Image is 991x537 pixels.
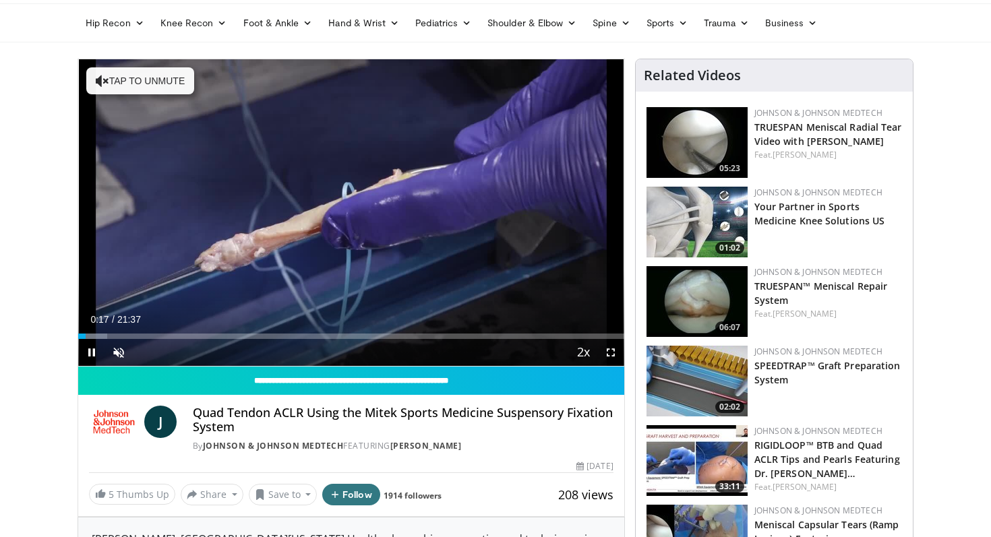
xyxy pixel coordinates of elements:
div: [DATE] [576,460,613,472]
img: e42d750b-549a-4175-9691-fdba1d7a6a0f.150x105_q85_crop-smart_upscale.jpg [647,266,748,337]
a: 06:07 [647,266,748,337]
span: 01:02 [715,242,744,254]
a: Trauma [696,9,757,36]
a: TRUESPAN™ Meniscal Repair System [754,280,888,307]
a: [PERSON_NAME] [390,440,462,451]
div: Progress Bar [78,334,624,339]
button: Unmute [105,339,132,366]
span: 0:17 [90,314,109,325]
span: 06:07 [715,321,744,334]
a: Johnson & Johnson MedTech [754,266,882,278]
span: / [112,314,115,325]
img: a9cbc79c-1ae4-425c-82e8-d1f73baa128b.150x105_q85_crop-smart_upscale.jpg [647,107,748,178]
img: 0543fda4-7acd-4b5c-b055-3730b7e439d4.150x105_q85_crop-smart_upscale.jpg [647,187,748,257]
a: Spine [584,9,638,36]
a: [PERSON_NAME] [773,308,837,319]
a: Knee Recon [152,9,235,36]
a: 5 Thumbs Up [89,484,175,505]
a: SPEEDTRAP™ Graft Preparation System [754,359,901,386]
a: Foot & Ankle [235,9,321,36]
video-js: Video Player [78,59,624,367]
a: 05:23 [647,107,748,178]
button: Save to [249,484,318,505]
a: 33:11 [647,425,748,496]
a: 1914 followers [384,490,442,501]
span: 5 [109,488,114,501]
a: [PERSON_NAME] [773,149,837,160]
img: Johnson & Johnson MedTech [89,406,139,438]
a: RIGIDLOOP™ BTB and Quad ACLR Tips and Pearls Featuring Dr. [PERSON_NAME]… [754,439,900,480]
button: Follow [322,484,380,505]
a: [PERSON_NAME] [773,481,837,493]
a: Johnson & Johnson MedTech [203,440,344,451]
span: 208 views [558,486,613,503]
img: a46a2fe1-2704-4a9e-acc3-1c278068f6c4.150x105_q85_crop-smart_upscale.jpg [647,346,748,416]
a: J [144,406,177,438]
a: Johnson & Johnson MedTech [754,346,882,357]
div: Feat. [754,149,902,161]
img: 4bc3a03c-f47c-4100-84fa-650097507746.150x105_q85_crop-smart_upscale.jpg [647,425,748,496]
div: Feat. [754,481,902,493]
a: Pediatrics [407,9,479,36]
span: 33:11 [715,480,744,493]
a: 01:02 [647,187,748,257]
button: Pause [78,339,105,366]
h4: Related Videos [644,67,741,84]
span: 02:02 [715,401,744,413]
a: Johnson & Johnson MedTech [754,505,882,516]
span: 21:37 [117,314,141,325]
span: 05:23 [715,162,744,175]
button: Share [181,484,243,505]
h4: Quad Tendon ACLR Using the Mitek Sports Medicine Suspensory Fixation System [193,406,613,435]
a: Johnson & Johnson MedTech [754,107,882,119]
div: By FEATURING [193,440,613,452]
a: Hip Recon [78,9,152,36]
a: Sports [638,9,696,36]
button: Playback Rate [570,339,597,366]
a: 02:02 [647,346,748,416]
a: Business [757,9,826,36]
button: Fullscreen [597,339,624,366]
a: TRUESPAN Meniscal Radial Tear Video with [PERSON_NAME] [754,121,902,148]
a: Johnson & Johnson MedTech [754,187,882,198]
a: Johnson & Johnson MedTech [754,425,882,437]
a: Your Partner in Sports Medicine Knee Solutions US [754,200,885,227]
a: Shoulder & Elbow [479,9,584,36]
button: Tap to unmute [86,67,194,94]
a: Hand & Wrist [320,9,407,36]
div: Feat. [754,308,902,320]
